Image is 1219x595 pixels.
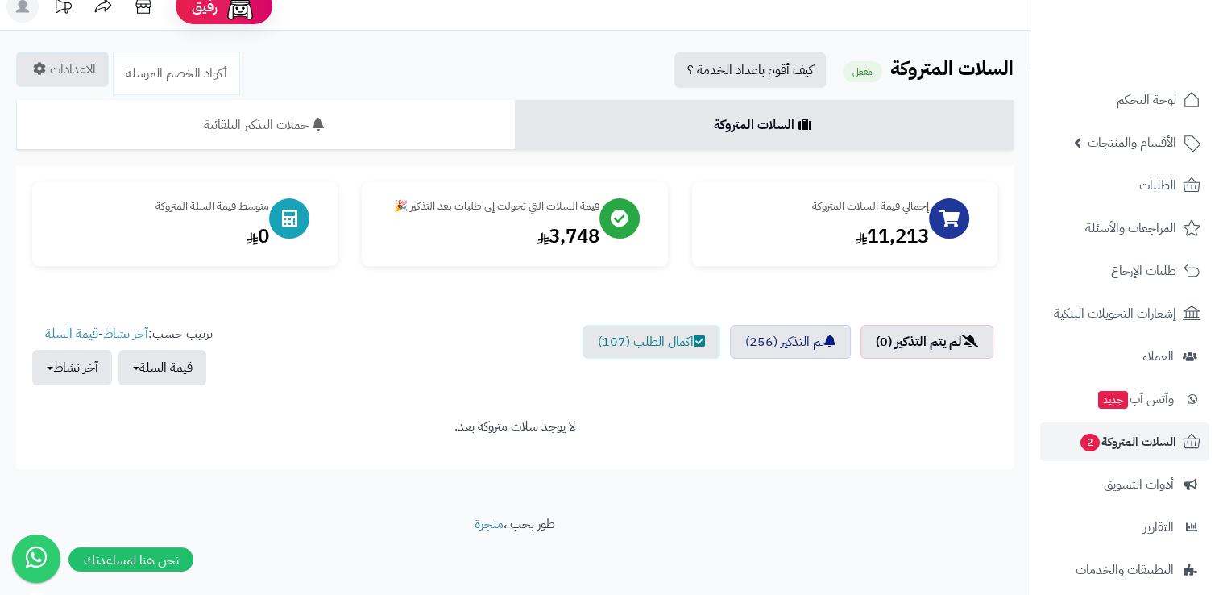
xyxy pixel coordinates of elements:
[1139,174,1176,197] span: الطلبات
[1079,431,1176,453] span: السلات المتروكة
[1143,516,1174,539] span: التقارير
[1109,40,1204,73] img: logo-2.png
[1117,89,1176,111] span: لوحة التحكم
[1111,260,1176,282] span: طلبات الإرجاع
[103,324,148,343] a: آخر نشاط
[730,325,851,359] a: تم التذكير (256)
[113,52,240,95] a: أكواد الخصم المرسلة
[674,52,826,88] a: كيف أقوم باعداد الخدمة ؟
[45,324,98,343] a: قيمة السلة
[1040,209,1209,248] a: المراجعات والأسئلة
[1076,559,1174,581] span: التطبيقات والخدمات
[48,198,269,214] div: متوسط قيمة السلة المتروكة
[1088,131,1176,154] span: الأقسام والمنتجات
[32,418,997,436] div: لا يوجد سلات متروكة بعد.
[378,223,599,250] div: 3,748
[843,61,882,82] small: مفعل
[890,54,1014,83] b: السلات المتروكة
[515,100,1014,150] a: السلات المتروكة
[32,325,213,385] ul: ترتيب حسب: -
[860,325,993,359] a: لم يتم التذكير (0)
[1040,166,1209,205] a: الطلبات
[118,350,206,385] button: قيمة السلة
[16,100,515,150] a: حملات التذكير التلقائية
[1040,337,1209,376] a: العملاء
[32,350,112,385] button: آخر نشاط
[583,325,720,359] a: اكمال الطلب (107)
[708,223,929,250] div: 11,213
[1098,391,1128,409] span: جديد
[16,52,109,87] a: الاعدادات
[1040,508,1209,547] a: التقارير
[1040,294,1209,333] a: إشعارات التحويلات البنكية
[48,223,269,250] div: 0
[378,198,599,214] div: قيمة السلات التي تحولت إلى طلبات بعد التذكير 🎉
[1040,465,1209,504] a: أدوات التسويق
[708,198,929,214] div: إجمالي قيمة السلات المتروكة
[1040,81,1209,119] a: لوحة التحكم
[1040,252,1209,290] a: طلبات الإرجاع
[1104,473,1174,496] span: أدوات التسويق
[1142,345,1174,368] span: العملاء
[1040,422,1209,461] a: السلات المتروكة2
[1085,217,1176,239] span: المراجعات والأسئلة
[1080,434,1100,451] span: 2
[1054,302,1176,325] span: إشعارات التحويلات البنكية
[1040,551,1209,589] a: التطبيقات والخدمات
[475,514,504,534] a: متجرة
[1097,388,1174,410] span: وآتس آب
[1040,380,1209,418] a: وآتس آبجديد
